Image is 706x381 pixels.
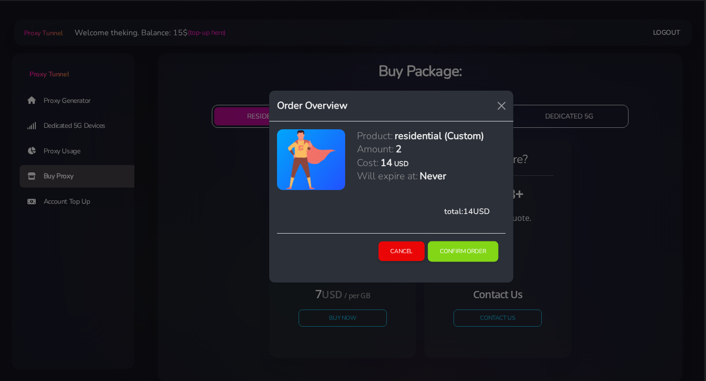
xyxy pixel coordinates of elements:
h5: Never [420,169,446,183]
h5: Will expire at: [357,169,418,183]
h5: Cost: [357,156,378,169]
iframe: Webchat Widget [658,333,694,369]
h5: 2 [396,143,402,156]
span: 14 [463,206,473,217]
span: total: USD [444,206,490,217]
button: Close [494,98,509,114]
h5: Order Overview [277,98,348,113]
h5: 14 [380,156,392,169]
button: Cancel [378,241,425,262]
img: antenna.png [285,129,336,190]
h6: USD [394,159,408,168]
button: Confirm Order [428,241,499,262]
h5: Amount: [357,143,394,156]
h5: Product: [357,129,393,143]
h5: residential (Custom) [395,129,484,143]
